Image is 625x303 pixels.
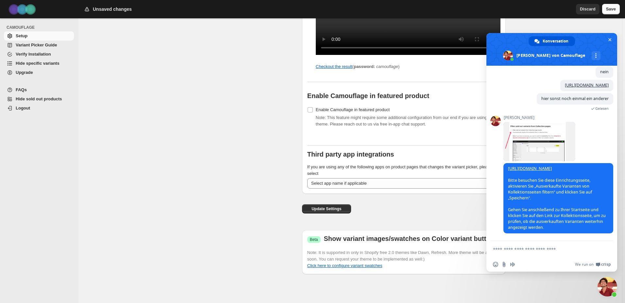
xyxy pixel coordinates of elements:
[316,64,352,69] a: Checkout the result
[575,262,611,267] a: We run onCrisp
[307,263,382,268] a: Click here to configure variant swatches
[606,36,613,43] span: Chat schließen
[307,151,394,158] b: Third party app integrations
[4,104,74,113] a: Logout
[16,96,62,101] span: Hide sold out products
[4,59,74,68] a: Hide specific variants
[501,262,507,267] span: Datei senden
[508,166,606,230] span: Bitte besuchen Sie diese Einrichtungsseite, aktivieren Sie „Ausverkaufte Varianten von Kollektion...
[7,25,75,30] span: CAMOUFLAGE
[598,277,617,296] div: Chat schließen
[503,115,575,120] span: [PERSON_NAME]
[316,115,500,126] span: Note: This feature might require some additional configuration from our end if you are using a pa...
[4,31,74,41] a: Setup
[16,42,57,47] span: Variant Picker Guide
[4,50,74,59] a: Verify Installation
[575,262,594,267] span: We run on
[4,41,74,50] a: Variant Picker Guide
[565,82,609,88] a: [URL][DOMAIN_NAME]
[93,6,132,12] h2: Unsaved changes
[529,36,575,46] div: Konversation
[16,70,33,75] span: Upgrade
[4,85,74,94] a: FAQs
[580,6,596,12] span: Discard
[16,52,51,57] span: Verify Installation
[510,262,515,267] span: Audionachricht aufzeichnen
[576,4,600,14] button: Discard
[493,262,498,267] span: Einen Emoji einfügen
[324,235,498,242] b: Show variant images/swatches on Color variant buttons
[4,68,74,77] a: Upgrade
[600,69,609,75] span: nein
[307,92,429,99] b: Enable Camouflage in featured product
[4,94,74,104] a: Hide sold out products
[376,64,398,69] i: camouflage
[354,64,375,69] strong: password:
[16,87,27,92] span: FAQs
[606,6,616,12] span: Save
[16,106,30,110] span: Logout
[601,262,611,267] span: Crisp
[316,63,500,70] p: ( )
[307,164,492,176] span: If you are using any of the following apps on product pages that changes the variant picker, plea...
[595,106,609,111] span: Gelesen
[543,36,568,46] span: Konversation
[302,204,351,213] button: Update Settings
[316,107,390,112] span: Enable Camouflage in featured product
[602,4,620,14] button: Save
[310,237,318,242] span: Beta
[16,33,27,38] span: Setup
[508,166,552,171] a: [URL][DOMAIN_NAME]
[493,246,596,252] textarea: Verfassen Sie Ihre Nachricht…
[16,61,59,66] span: Hide specific variants
[307,250,497,261] span: Note: It is supported in only in Shopify free 2.0 themes like Dawn, Refresh. More theme will be a...
[592,51,600,60] div: Mehr Kanäle
[541,96,609,101] span: hier sonst noch einmal ein anderer
[312,206,341,211] span: Update Settings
